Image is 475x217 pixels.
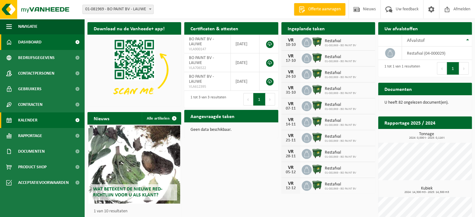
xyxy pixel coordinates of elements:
[18,128,42,144] span: Rapportage
[312,84,322,95] img: WB-1100-HPE-GN-01
[285,186,297,190] div: 12-12
[285,170,297,175] div: 05-12
[325,171,356,175] span: 01-081969 - BO PAINT BV
[231,53,260,72] td: [DATE]
[312,116,322,127] img: WB-1100-HPE-GN-01
[18,175,69,190] span: Acceptatievoorwaarden
[312,68,322,79] img: WB-1100-HPE-GN-01
[190,128,272,132] p: Geen data beschikbaar.
[87,35,181,105] img: Download de VHEPlus App
[265,93,275,106] button: Next
[325,60,356,63] span: 01-081969 - BO PAINT BV
[285,181,297,186] div: VR
[18,112,37,128] span: Kalender
[312,37,322,47] img: WB-1100-HPE-GN-01
[243,93,253,106] button: Previous
[312,52,322,63] img: WB-1100-HPE-GN-01
[285,54,297,59] div: VR
[378,83,418,95] h2: Documenten
[312,180,322,190] img: WB-1100-HPE-GN-01
[294,3,345,16] a: Offerte aanvragen
[381,191,472,194] span: 2024: 14,300 m3 - 2025: 14,300 m3
[281,22,331,34] h2: Ingeplande taken
[18,66,54,81] span: Contactpersonen
[312,132,322,143] img: WB-1100-HPE-GN-01
[381,62,420,75] div: 1 tot 1 van 1 resultaten
[381,132,472,140] h3: Tonnage
[325,76,356,79] span: 01-081969 - BO PAINT BV
[18,19,37,34] span: Navigatie
[378,22,424,34] h2: Uw afvalstoffen
[189,37,214,47] span: BO PAINT BV - LAUWE
[88,126,180,204] a: Wat betekent de nieuwe RED-richtlijn voor u als klant?
[142,112,181,125] a: Alle artikelen
[231,72,260,91] td: [DATE]
[87,22,171,34] h2: Download nu de Vanheede+ app!
[459,62,469,75] button: Next
[285,154,297,159] div: 28-11
[189,56,214,65] span: BO PAINT BV - LAUWE
[285,43,297,47] div: 10-10
[378,116,442,129] h2: Rapportage 2025 / 2024
[83,5,153,14] span: 01-081969 - BO PAINT BV - LAUWE
[18,97,42,112] span: Contracten
[18,144,45,159] span: Documenten
[381,186,472,194] h3: Kubiek
[325,150,356,155] span: Restafval
[18,34,42,50] span: Dashboard
[18,50,55,66] span: Bedrijfsgegevens
[93,187,162,198] span: Wat betekent de nieuwe RED-richtlijn voor u als klant?
[285,106,297,111] div: 07-11
[285,149,297,154] div: VR
[312,164,322,175] img: WB-1100-HPE-GN-01
[184,110,241,122] h2: Aangevraagde taken
[285,117,297,122] div: VR
[325,134,356,139] span: Restafval
[285,75,297,79] div: 24-10
[285,165,297,170] div: VR
[312,148,322,159] img: WB-1100-HPE-GN-01
[384,101,466,105] p: U heeft 82 ongelezen document(en).
[381,136,472,140] span: 2024: 0,000 t - 2025: 0,116 t
[325,107,356,111] span: 01-081969 - BO PAINT BV
[325,182,356,187] span: Restafval
[325,39,356,44] span: Restafval
[253,93,265,106] button: 1
[325,118,356,123] span: Restafval
[325,123,356,127] span: 01-081969 - BO PAINT BV
[285,101,297,106] div: VR
[425,129,471,141] a: Bekijk rapportage
[325,71,356,76] span: Restafval
[437,62,447,75] button: Previous
[325,44,356,47] span: 01-081969 - BO PAINT BV
[325,55,356,60] span: Restafval
[325,155,356,159] span: 01-081969 - BO PAINT BV
[18,81,42,97] span: Gebruikers
[285,91,297,95] div: 31-10
[325,86,356,91] span: Restafval
[184,22,245,34] h2: Certificaten & attesten
[325,139,356,143] span: 01-081969 - BO PAINT BV
[189,84,225,89] span: VLA612395
[285,122,297,127] div: 14-11
[189,66,225,71] span: VLA706522
[325,166,356,171] span: Restafval
[82,5,154,14] span: 01-081969 - BO PAINT BV - LAUWE
[187,92,226,106] div: 1 tot 3 van 3 resultaten
[325,91,356,95] span: 01-081969 - BO PAINT BV
[285,86,297,91] div: VR
[285,138,297,143] div: 21-11
[231,35,260,53] td: [DATE]
[87,112,116,124] h2: Nieuws
[307,6,342,12] span: Offerte aanvragen
[285,70,297,75] div: VR
[312,100,322,111] img: WB-1100-HPE-GN-01
[407,38,424,43] span: Afvalstof
[285,59,297,63] div: 17-10
[402,47,472,60] td: restafval (04-000029)
[189,74,214,84] span: BO PAINT BV - LAUWE
[447,62,459,75] button: 1
[94,209,178,214] p: 1 van 10 resultaten
[285,38,297,43] div: VR
[325,187,356,191] span: 01-081969 - BO PAINT BV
